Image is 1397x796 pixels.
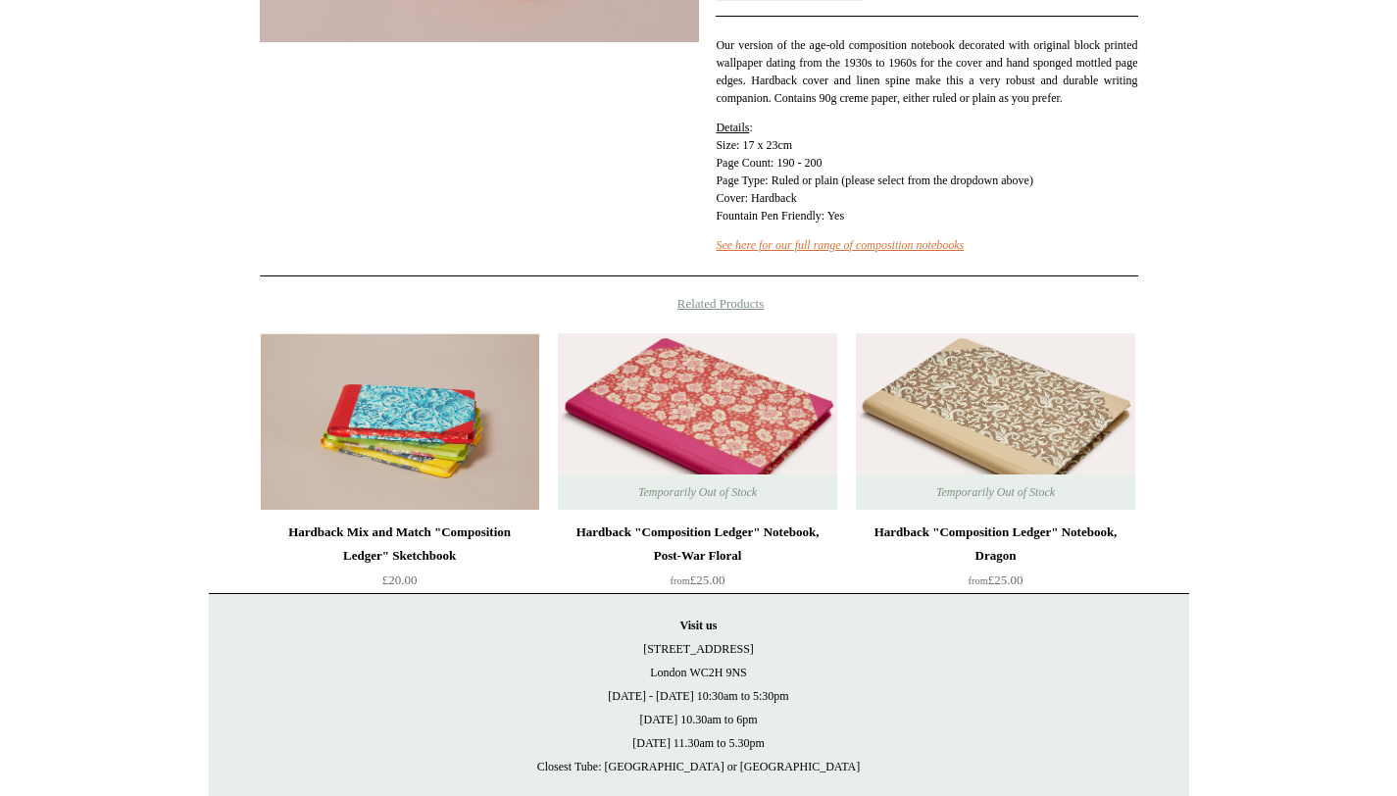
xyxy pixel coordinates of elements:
span: Page Type: Ruled or plain (please select from the dropdown above) [716,174,1033,187]
span: £20.00 [382,572,418,587]
a: Hardback Mix and Match "Composition Ledger" Sketchbook £20.00 [261,521,539,601]
span: £25.00 [969,572,1023,587]
div: Hardback "Composition Ledger" Notebook, Post-War Floral [563,521,831,568]
span: Temporarily Out of Stock [619,474,776,510]
a: Hardback "Composition Ledger" Notebook, Post-War Floral from£25.00 [558,521,836,601]
img: Hardback "Composition Ledger" Notebook, Dragon [856,333,1134,510]
span: Temporarily Out of Stock [917,474,1074,510]
span: Cover: Hardback [716,191,796,205]
span: £25.00 [671,572,725,587]
span: Size: 17 x 23cm [716,138,792,152]
h4: Related Products [209,296,1189,312]
span: Page Count: 190 - 200 [716,156,822,170]
a: Hardback Mix and Match "Composition Ledger" Sketchbook Hardback Mix and Match "Composition Ledger... [261,333,539,510]
img: Hardback Mix and Match "Composition Ledger" Sketchbook [261,333,539,510]
p: Our version of the age-old composition notebook decorated with original block printed wallpaper d... [716,36,1137,107]
strong: Visit us [680,619,718,632]
img: Hardback "Composition Ledger" Notebook, Post-War Floral [558,333,836,510]
span: Details [716,121,749,134]
span: from [671,575,690,586]
span: : [716,121,752,134]
div: Hardback "Composition Ledger" Notebook, Dragon [861,521,1129,568]
div: Hardback Mix and Match "Composition Ledger" Sketchbook [266,521,534,568]
a: Hardback "Composition Ledger" Notebook, Dragon from£25.00 [856,521,1134,601]
span: Fountain Pen Friendly: Yes [716,209,844,223]
a: See here for our full range of composition notebooks [716,238,964,252]
a: Hardback "Composition Ledger" Notebook, Post-War Floral Hardback "Composition Ledger" Notebook, P... [558,333,836,510]
a: Hardback "Composition Ledger" Notebook, Dragon Hardback "Composition Ledger" Notebook, Dragon Tem... [856,333,1134,510]
p: [STREET_ADDRESS] London WC2H 9NS [DATE] - [DATE] 10:30am to 5:30pm [DATE] 10.30am to 6pm [DATE] 1... [228,614,1170,778]
span: from [969,575,988,586]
